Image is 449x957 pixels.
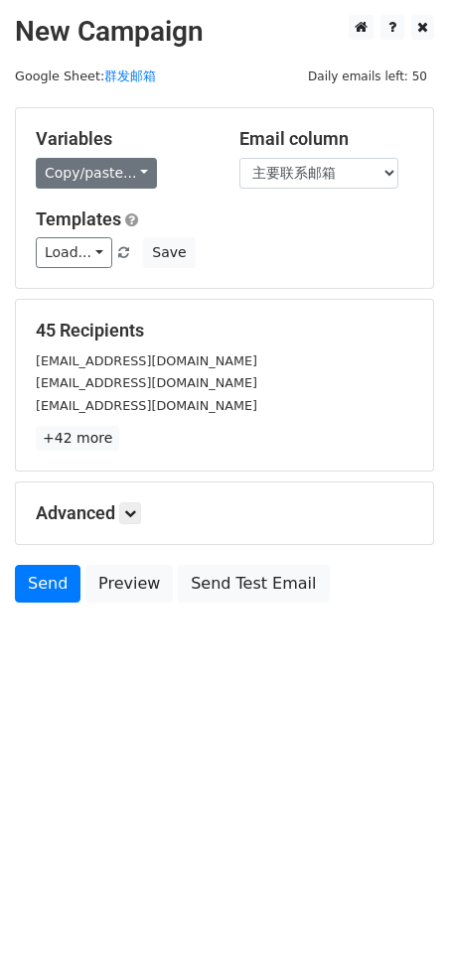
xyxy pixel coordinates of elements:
small: [EMAIL_ADDRESS][DOMAIN_NAME] [36,398,257,413]
button: Save [143,237,195,268]
h5: Advanced [36,502,413,524]
a: +42 more [36,426,119,451]
a: 群发邮箱 [104,68,156,83]
a: Send Test Email [178,565,329,603]
a: Daily emails left: 50 [301,68,434,83]
h5: Variables [36,128,210,150]
a: Load... [36,237,112,268]
div: 聊天小组件 [350,862,449,957]
iframe: Chat Widget [350,862,449,957]
small: Google Sheet: [15,68,156,83]
a: Preview [85,565,173,603]
a: Copy/paste... [36,158,157,189]
small: [EMAIL_ADDRESS][DOMAIN_NAME] [36,375,257,390]
h5: 45 Recipients [36,320,413,342]
small: [EMAIL_ADDRESS][DOMAIN_NAME] [36,353,257,368]
h5: Email column [239,128,413,150]
h2: New Campaign [15,15,434,49]
a: Send [15,565,80,603]
span: Daily emails left: 50 [301,66,434,87]
a: Templates [36,208,121,229]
